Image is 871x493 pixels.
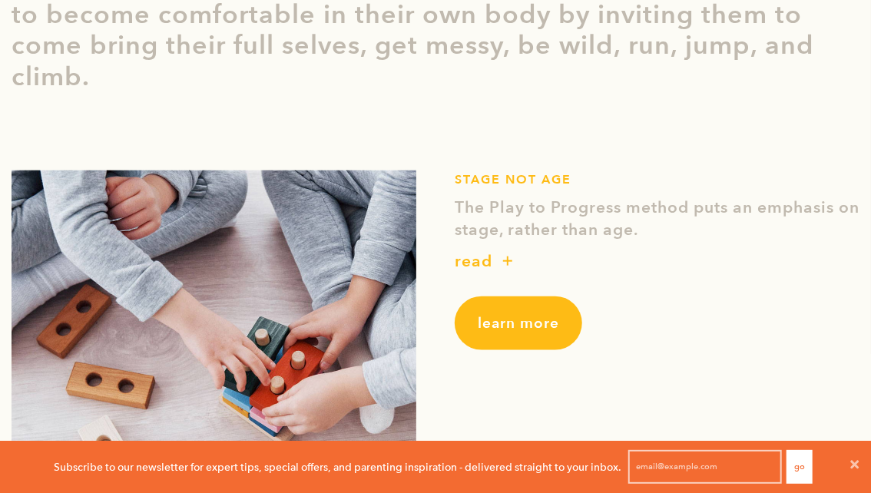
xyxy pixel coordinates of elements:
p: read [455,250,492,274]
p: Subscribe to our newsletter for expert tips, special offers, and parenting inspiration - delivere... [54,458,621,475]
p: The Play to Progress method puts an emphasis on stage, rather than age. [455,197,859,242]
input: email@example.com [628,450,782,484]
a: learn more [455,296,582,350]
span: learn more [478,313,559,333]
h1: STAGE NOT AGE [455,170,859,189]
button: Go [787,450,813,484]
